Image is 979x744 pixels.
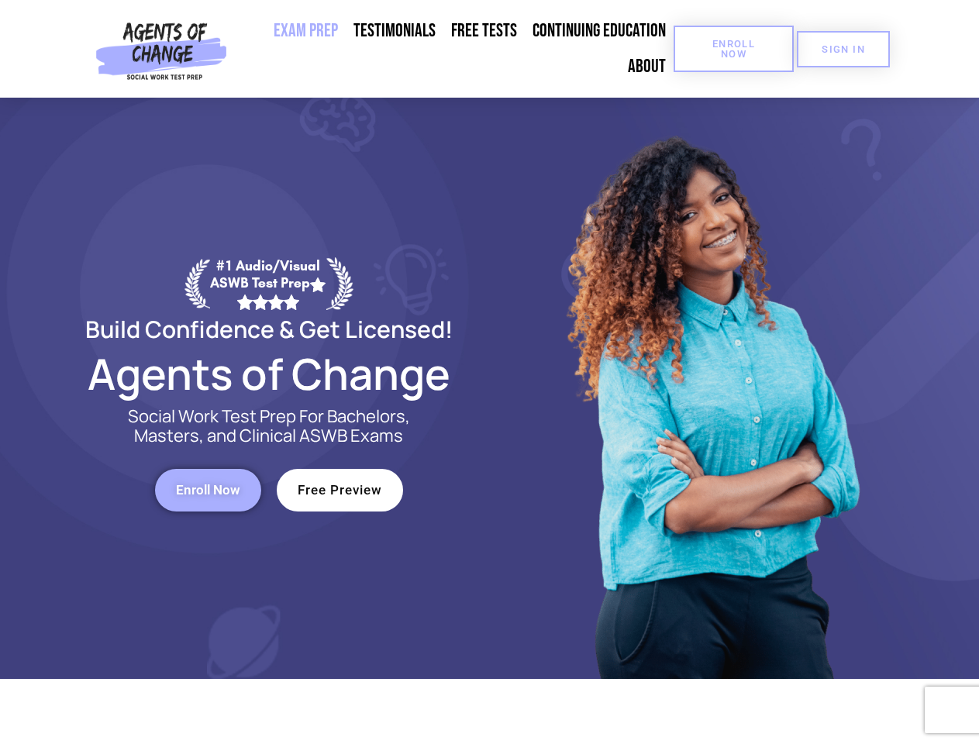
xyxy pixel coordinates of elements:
a: Enroll Now [674,26,794,72]
span: Free Preview [298,484,382,497]
span: SIGN IN [822,44,865,54]
p: Social Work Test Prep For Bachelors, Masters, and Clinical ASWB Exams [110,407,428,446]
div: #1 Audio/Visual ASWB Test Prep [210,257,326,309]
span: Enroll Now [698,39,769,59]
h2: Build Confidence & Get Licensed! [48,318,490,340]
nav: Menu [233,13,674,84]
a: Exam Prep [266,13,346,49]
h2: Agents of Change [48,356,490,391]
span: Enroll Now [176,484,240,497]
a: About [620,49,674,84]
a: Testimonials [346,13,443,49]
a: SIGN IN [797,31,890,67]
a: Enroll Now [155,469,261,511]
a: Free Preview [277,469,403,511]
a: Continuing Education [525,13,674,49]
a: Free Tests [443,13,525,49]
img: Website Image 1 (1) [556,98,866,679]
